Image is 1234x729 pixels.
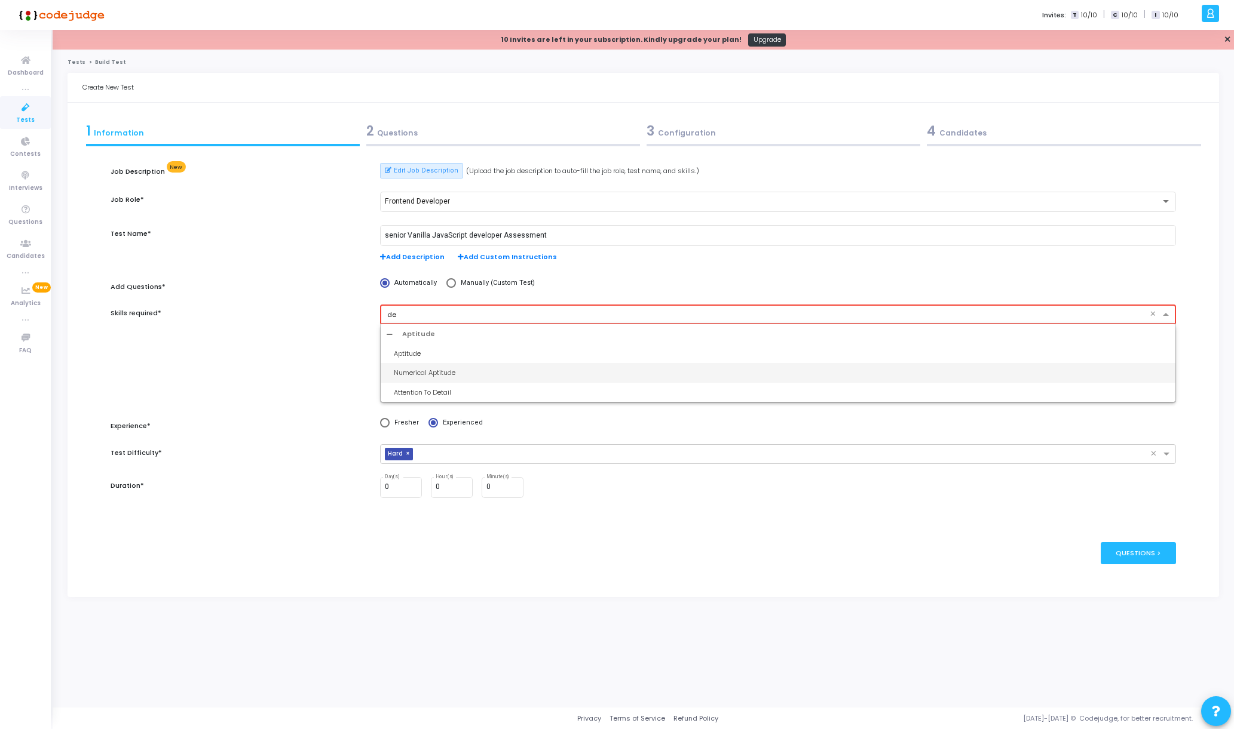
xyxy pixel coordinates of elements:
[385,448,406,460] span: Hard
[456,278,535,288] span: Manually (Custom Test)
[19,346,32,356] span: FAQ
[390,418,419,428] span: Fresher
[1111,11,1119,20] span: C
[8,217,42,227] span: Questions
[610,713,665,724] a: Terms of Service
[366,121,640,141] div: Questions
[380,324,1176,402] ng-dropdown-panel: Options list
[406,448,413,460] span: ×
[466,166,699,176] span: (Upload the job description to auto-fill the job role, test name, and skills.)
[647,121,920,141] div: Configuration
[68,59,1219,66] nav: breadcrumb
[10,149,41,159] span: Contests
[644,118,924,150] a: 3Configuration
[366,122,374,140] span: 2
[577,713,601,724] a: Privacy
[1152,11,1159,20] span: I
[111,421,151,431] label: Experience*
[167,161,186,173] span: New
[15,3,105,27] img: logo
[718,713,1219,724] div: [DATE]-[DATE] © Codejudge, for better recruitment.
[32,282,51,293] span: New
[16,115,35,125] span: Tests
[380,163,463,179] button: Edit Job Description
[1101,542,1177,564] div: Questions >
[111,195,144,205] label: Job Role*
[458,252,557,262] span: Add Custom Instructions
[111,448,162,458] label: Test Difficulty*
[924,118,1204,150] a: 4Candidates
[390,278,437,288] span: Automatically
[402,329,435,339] span: Aptitude
[394,166,458,176] span: Edit Job Description
[1144,8,1146,21] span: |
[501,35,742,44] strong: 10 Invites are left in your subscription. Kindly upgrade your plan!
[111,481,144,491] label: Duration*
[438,418,483,428] span: Experienced
[86,121,360,141] div: Information
[9,183,42,193] span: Interviews
[1081,10,1097,20] span: 10/10
[385,197,450,205] span: Frontend Developer
[1071,11,1079,20] span: T
[1150,309,1160,321] span: Clear all
[111,308,161,318] label: Skills required*
[82,73,134,102] div: Create New Test
[927,122,936,140] span: 4
[927,121,1201,141] div: Candidates
[86,122,91,140] span: 1
[647,122,654,140] span: 3
[1224,33,1231,46] a: ✕
[1103,8,1105,21] span: |
[8,68,44,78] span: Dashboard
[394,349,1169,359] div: Aptitude
[1150,448,1160,460] span: Clear all
[68,59,85,66] a: Tests
[111,229,151,239] label: Test Name*
[1042,10,1066,20] label: Invites:
[394,387,1169,398] div: Attention To Detail
[111,166,186,177] label: Job Description
[394,368,1169,378] div: Numerical Aptitude
[82,118,363,150] a: 1Information
[363,118,643,150] a: 2Questions
[1122,10,1138,20] span: 10/10
[95,59,125,66] span: Build Test
[673,713,718,724] a: Refund Policy
[7,251,45,262] span: Candidates
[748,33,786,47] a: Upgrade
[111,282,166,292] label: Add Questions*
[380,252,445,262] span: Add Description
[1162,10,1178,20] span: 10/10
[11,299,41,309] span: Analytics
